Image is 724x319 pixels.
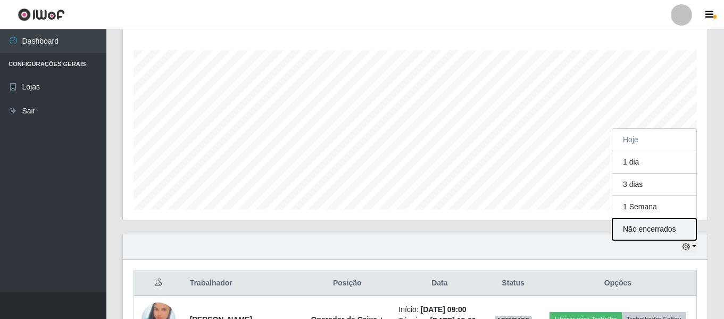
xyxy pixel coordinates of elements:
th: Opções [539,271,697,296]
button: 1 Semana [612,196,696,218]
li: Início: [398,304,480,315]
th: Trabalhador [184,271,303,296]
th: Posição [302,271,392,296]
th: Data [392,271,487,296]
button: Não encerrados [612,218,696,240]
th: Status [487,271,539,296]
time: [DATE] 09:00 [421,305,467,314]
button: Hoje [612,129,696,151]
img: CoreUI Logo [18,8,65,21]
button: 1 dia [612,151,696,174]
button: 3 dias [612,174,696,196]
